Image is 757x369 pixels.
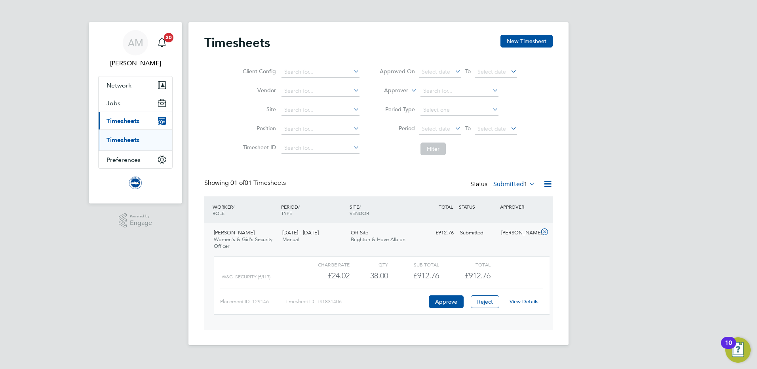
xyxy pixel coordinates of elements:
[285,295,427,308] div: Timesheet ID: TS1831406
[498,200,539,214] div: APPROVER
[98,59,173,68] span: Adrian Morris
[129,177,142,189] img: brightonandhovealbion-logo-retina.png
[230,179,245,187] span: 01 of
[281,210,292,216] span: TYPE
[351,229,368,236] span: Off Site
[500,35,553,48] button: New Timesheet
[230,179,286,187] span: 01 Timesheets
[379,68,415,75] label: Approved On
[348,200,416,220] div: SITE
[240,87,276,94] label: Vendor
[281,124,359,135] input: Search for...
[299,269,350,282] div: £24.02
[233,204,234,210] span: /
[119,213,152,228] a: Powered byEngage
[524,180,527,188] span: 1
[422,125,450,132] span: Select date
[99,151,172,168] button: Preferences
[471,295,499,308] button: Reject
[281,86,359,97] input: Search for...
[299,260,350,269] div: Charge rate
[214,229,255,236] span: [PERSON_NAME]
[350,210,369,216] span: VENDOR
[107,156,141,164] span: Preferences
[279,200,348,220] div: PERIOD
[420,105,498,116] input: Select one
[130,220,152,226] span: Engage
[477,125,506,132] span: Select date
[422,68,450,75] span: Select date
[222,274,270,280] span: W&G_Security (£/HR)
[420,143,446,155] button: Filter
[107,99,120,107] span: Jobs
[214,236,272,249] span: Women's & Girl's Security Officer
[463,123,473,133] span: To
[281,105,359,116] input: Search for...
[107,82,131,89] span: Network
[416,226,457,240] div: £912.76
[281,143,359,154] input: Search for...
[240,68,276,75] label: Client Config
[107,117,139,125] span: Timesheets
[463,66,473,76] span: To
[470,179,537,190] div: Status
[350,260,388,269] div: QTY
[439,260,490,269] div: Total
[388,269,439,282] div: £912.76
[439,204,453,210] span: TOTAL
[373,87,408,95] label: Approver
[498,226,539,240] div: [PERSON_NAME]
[379,125,415,132] label: Period
[359,204,361,210] span: /
[98,30,173,68] a: AM[PERSON_NAME]
[99,94,172,112] button: Jobs
[240,106,276,113] label: Site
[457,200,498,214] div: STATUS
[98,177,173,189] a: Go to home page
[213,210,224,216] span: ROLE
[379,106,415,113] label: Period Type
[350,269,388,282] div: 38.00
[154,30,170,55] a: 20
[420,86,498,97] input: Search for...
[128,38,143,48] span: AM
[204,35,270,51] h2: Timesheets
[281,67,359,78] input: Search for...
[99,76,172,94] button: Network
[493,180,535,188] label: Submitted
[388,260,439,269] div: Sub Total
[465,271,491,280] span: £912.76
[510,298,538,305] a: View Details
[220,295,285,308] div: Placement ID: 129146
[240,125,276,132] label: Position
[99,112,172,129] button: Timesheets
[130,213,152,220] span: Powered by
[477,68,506,75] span: Select date
[211,200,279,220] div: WORKER
[298,204,300,210] span: /
[725,343,732,353] div: 10
[351,236,405,243] span: Brighton & Hove Albion
[282,229,319,236] span: [DATE] - [DATE]
[164,33,173,42] span: 20
[107,136,139,144] a: Timesheets
[282,236,299,243] span: Manual
[429,295,464,308] button: Approve
[89,22,182,204] nav: Main navigation
[457,226,498,240] div: Submitted
[99,129,172,150] div: Timesheets
[204,179,287,187] div: Showing
[725,337,751,363] button: Open Resource Center, 10 new notifications
[240,144,276,151] label: Timesheet ID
